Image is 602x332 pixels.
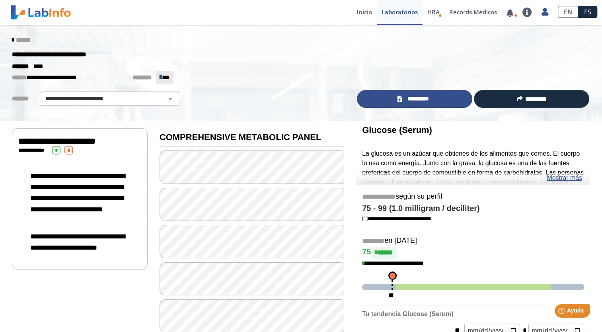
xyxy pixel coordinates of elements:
[362,149,584,215] p: La glucosa es un azúcar que obtienes de los alimentos que comes. El cuerpo lo usa como energía. J...
[362,247,584,259] h4: 75
[427,8,440,16] span: HRA
[578,6,597,18] a: ES
[547,173,582,183] a: Mostrar más
[362,204,584,213] h4: 75 - 99 (1.0 milligram / deciliter)
[160,132,321,142] b: COMPREHENSIVE METABOLIC PANEL
[362,236,584,246] h5: en [DATE]
[362,311,453,317] b: Tu tendencia Glucose (Serum)
[362,215,431,221] a: [1]
[362,192,584,201] h5: según su perfil
[558,6,578,18] a: EN
[531,301,593,323] iframe: Help widget launcher
[362,125,432,135] b: Glucose (Serum)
